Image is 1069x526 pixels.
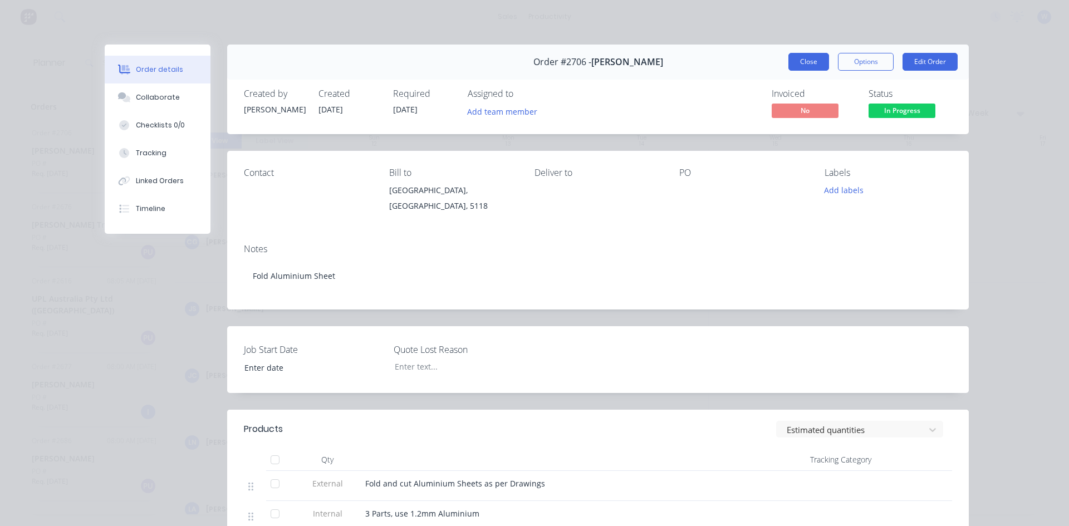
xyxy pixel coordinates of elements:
div: Collaborate [136,92,180,102]
button: Timeline [105,195,210,223]
div: Labels [825,168,952,178]
div: Assigned to [468,89,579,99]
div: Created by [244,89,305,99]
div: Status [869,89,952,99]
div: Order details [136,65,183,75]
button: Tracking [105,139,210,167]
div: Fold Aluminium Sheet [244,259,952,293]
button: In Progress [869,104,935,120]
div: Invoiced [772,89,855,99]
div: Notes [244,244,952,254]
button: Add team member [462,104,543,119]
span: [DATE] [393,104,418,115]
div: Contact [244,168,371,178]
span: Order #2706 - [533,57,591,67]
div: Tracking Category [751,449,876,471]
span: Fold and cut Aluminium Sheets as per Drawings [365,478,545,489]
div: Timeline [136,204,165,214]
button: Order details [105,56,210,83]
div: [GEOGRAPHIC_DATA], [GEOGRAPHIC_DATA], 5118 [389,183,517,218]
label: Quote Lost Reason [394,343,533,356]
div: Deliver to [534,168,662,178]
div: Tracking [136,148,166,158]
span: Internal [298,508,356,519]
span: 3 Parts, use 1.2mm Aluminium [365,508,479,519]
div: Required [393,89,454,99]
span: No [772,104,838,117]
button: Add labels [818,183,870,198]
button: Checklists 0/0 [105,111,210,139]
div: PO [679,168,807,178]
div: [PERSON_NAME] [244,104,305,115]
input: Enter date [237,359,375,376]
div: Bill to [389,168,517,178]
button: Close [788,53,829,71]
div: Created [318,89,380,99]
div: Checklists 0/0 [136,120,185,130]
button: Collaborate [105,83,210,111]
label: Job Start Date [244,343,383,356]
button: Edit Order [903,53,958,71]
div: Qty [294,449,361,471]
span: [DATE] [318,104,343,115]
span: [PERSON_NAME] [591,57,663,67]
div: [GEOGRAPHIC_DATA], [GEOGRAPHIC_DATA], 5118 [389,183,517,214]
span: In Progress [869,104,935,117]
span: External [298,478,356,489]
div: Products [244,422,283,436]
button: Linked Orders [105,167,210,195]
button: Add team member [468,104,543,119]
div: Linked Orders [136,176,184,186]
button: Options [838,53,894,71]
